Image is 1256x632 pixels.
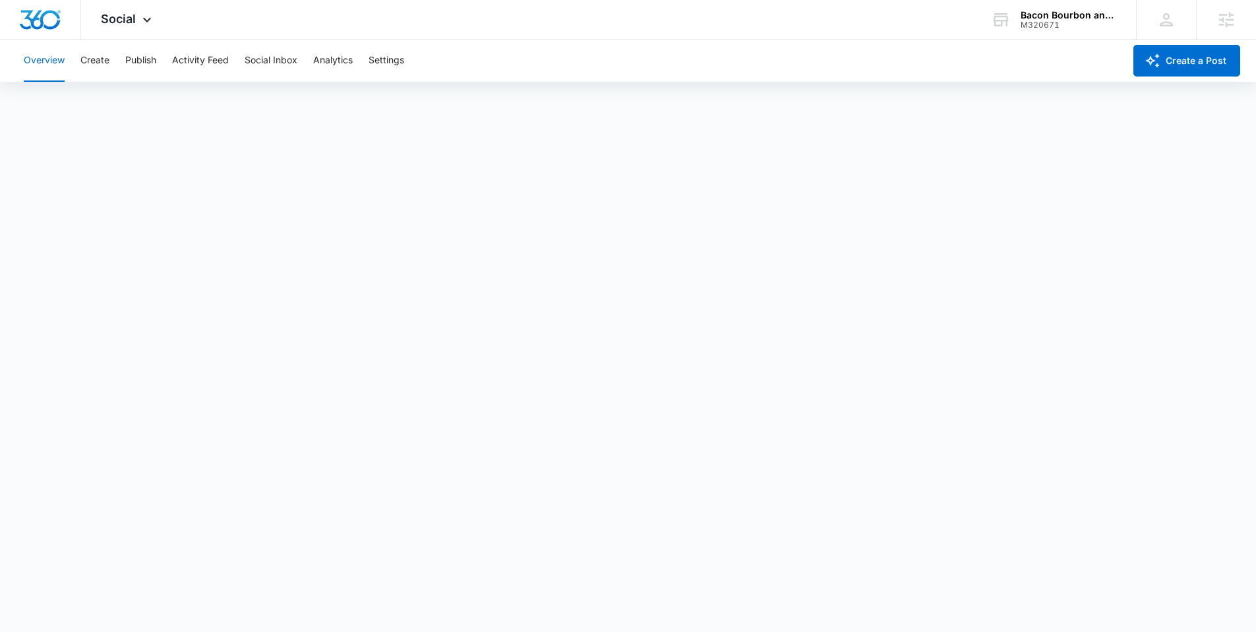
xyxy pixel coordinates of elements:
button: Settings [369,40,404,82]
div: account name [1021,10,1117,20]
button: Social Inbox [245,40,297,82]
div: account id [1021,20,1117,30]
button: Analytics [313,40,353,82]
button: Publish [125,40,156,82]
button: Activity Feed [172,40,229,82]
span: Social [101,12,136,26]
button: Overview [24,40,65,82]
button: Create a Post [1133,45,1240,77]
button: Create [80,40,109,82]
